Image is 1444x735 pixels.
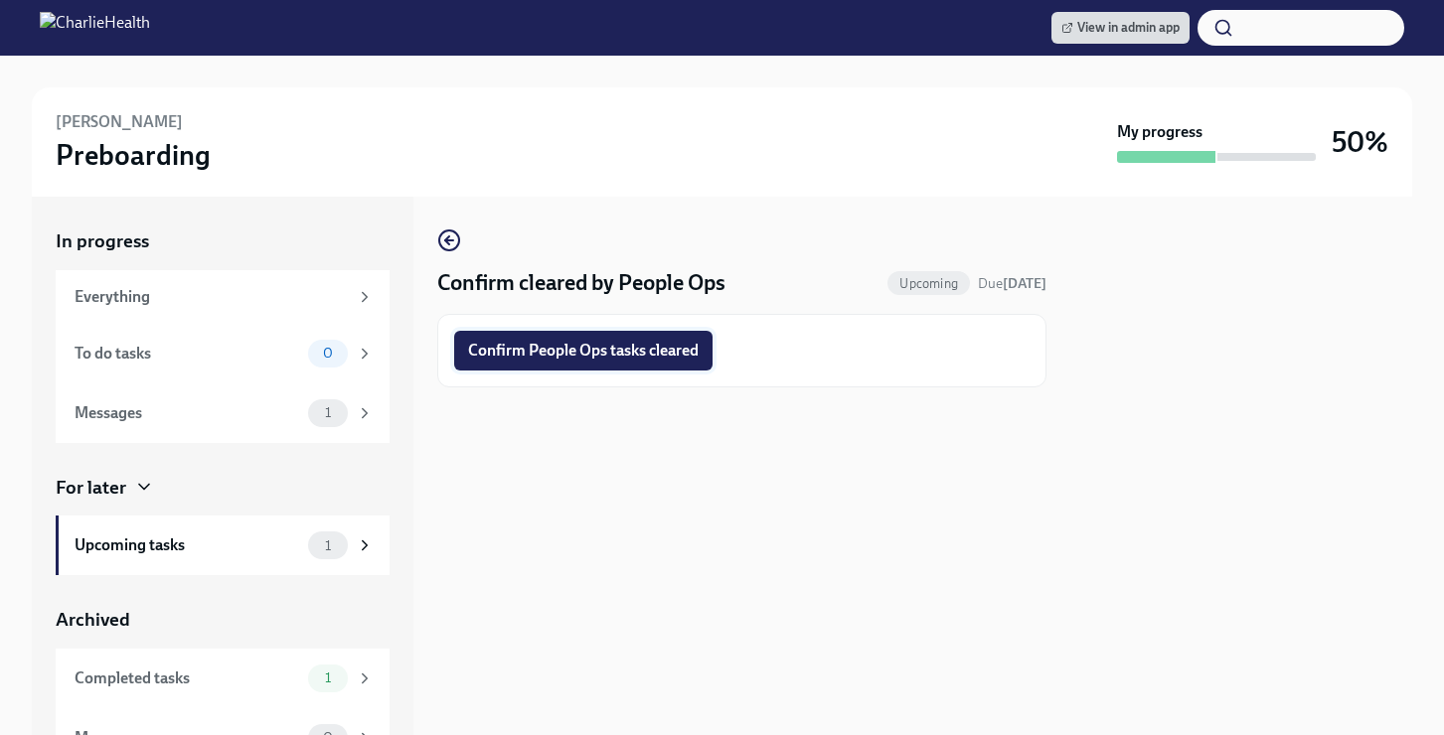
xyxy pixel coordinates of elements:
[40,12,150,44] img: CharlieHealth
[887,276,970,291] span: Upcoming
[56,383,390,443] a: Messages1
[75,286,348,308] div: Everything
[56,475,126,501] div: For later
[311,346,345,361] span: 0
[56,475,390,501] a: For later
[56,515,390,575] a: Upcoming tasks1
[1051,12,1190,44] a: View in admin app
[978,274,1046,293] span: October 5th, 2025 09:00
[75,402,300,424] div: Messages
[313,538,343,553] span: 1
[75,343,300,365] div: To do tasks
[56,324,390,383] a: To do tasks0
[1061,18,1180,38] span: View in admin app
[56,607,390,633] a: Archived
[978,275,1046,292] span: Due
[468,341,699,361] span: Confirm People Ops tasks cleared
[56,270,390,324] a: Everything
[1332,124,1388,160] h3: 50%
[1117,121,1203,143] strong: My progress
[313,670,343,685] span: 1
[56,137,211,173] h3: Preboarding
[1003,275,1046,292] strong: [DATE]
[75,667,300,689] div: Completed tasks
[313,405,343,420] span: 1
[56,649,390,708] a: Completed tasks1
[437,268,725,298] h4: Confirm cleared by People Ops
[56,228,390,254] a: In progress
[75,534,300,556] div: Upcoming tasks
[454,331,713,370] button: Confirm People Ops tasks cleared
[56,111,183,133] h6: [PERSON_NAME]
